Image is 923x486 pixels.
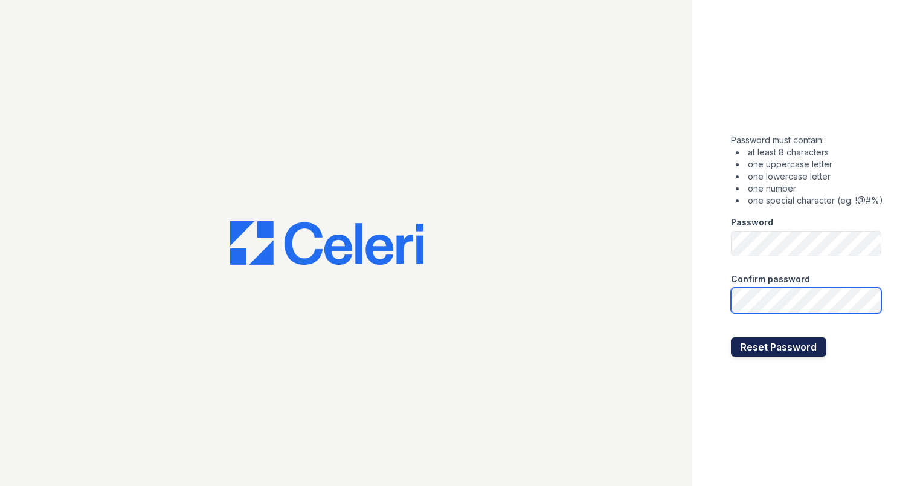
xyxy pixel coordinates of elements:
label: Password [731,216,773,228]
li: one lowercase letter [736,170,883,183]
button: Reset Password [731,337,826,357]
label: Confirm password [731,273,810,285]
li: one number [736,183,883,195]
li: one special character (eg: !@#%) [736,195,883,207]
img: CE_Logo_Blue-a8612792a0a2168367f1c8372b55b34899dd931a85d93a1a3d3e32e68fde9ad4.png [230,221,423,265]
li: one uppercase letter [736,158,883,170]
li: at least 8 characters [736,146,883,158]
div: Password must contain: [731,134,883,207]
